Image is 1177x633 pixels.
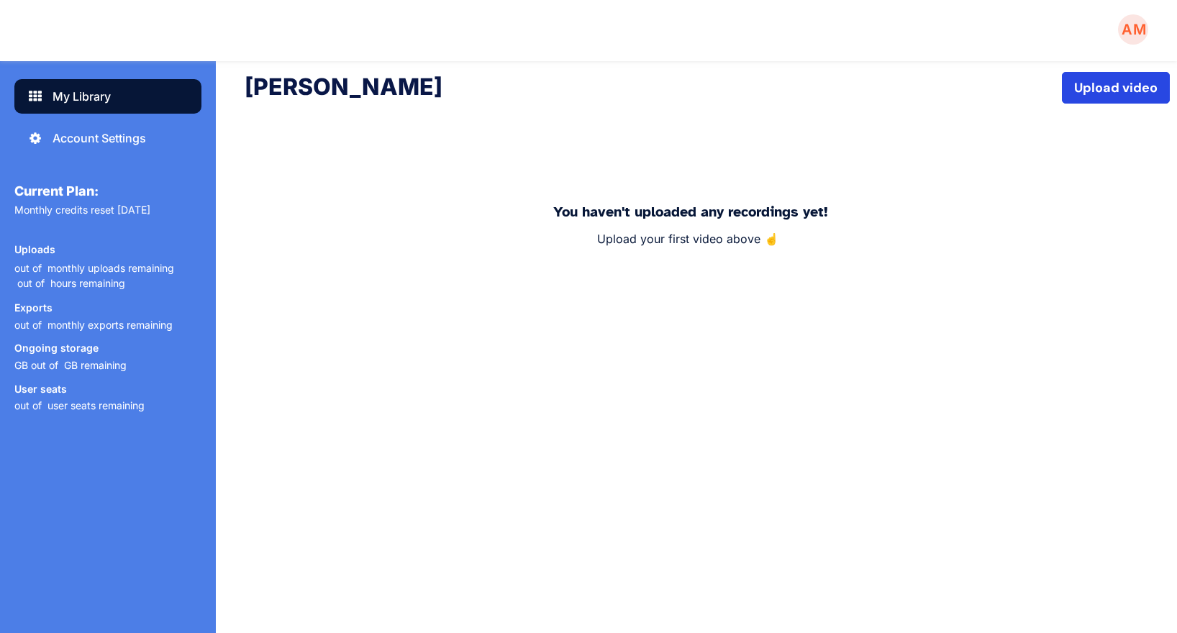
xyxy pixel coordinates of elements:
[14,184,201,199] h1: Current Plan:
[14,360,127,372] div: GB out of GB remaining
[502,231,873,249] div: Upload your first video above ☝️
[553,203,828,221] strong: You haven't uploaded any recordings yet!
[14,260,174,291] div: out of monthly uploads remaining out of hours remaining
[14,319,173,332] div: out of monthly exports remaining
[14,14,187,51] img: yH5BAEAAAAALAAAAAABAAEAAAIBRAA7
[14,400,145,412] div: out of user seats remaining
[1062,72,1170,104] button: Upload video
[14,342,99,353] div: Ongoing storage
[14,244,55,255] div: Uploads
[1117,22,1150,37] div: A M
[245,72,1062,105] h1: [PERSON_NAME]
[53,88,111,105] div: My Library
[14,204,201,232] div: Monthly credits reset [DATE]
[14,302,53,313] div: Exports
[14,383,67,394] div: User seats
[53,129,146,147] div: Account Settings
